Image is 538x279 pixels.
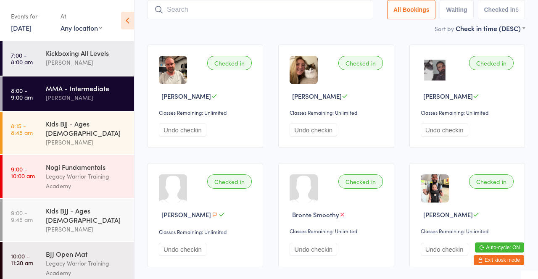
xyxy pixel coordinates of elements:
div: Legacy Warrior Training Academy [46,171,127,191]
a: [DATE] [11,23,32,32]
div: Kickboxing All Levels [46,48,127,58]
div: Checked in [469,174,514,189]
button: Undo checkin [421,124,468,137]
button: Exit kiosk mode [474,255,524,265]
div: [PERSON_NAME] [46,58,127,67]
a: 9:00 -9:45 amKids BJJ - Ages [DEMOGRAPHIC_DATA][PERSON_NAME] [3,199,134,241]
label: Sort by [435,24,454,33]
div: [PERSON_NAME] [46,137,127,147]
button: Undo checkin [290,243,337,256]
div: 6 [515,6,519,13]
time: 10:00 - 11:30 am [11,253,33,266]
time: 9:00 - 10:00 am [11,166,35,179]
div: Classes Remaining: Unlimited [290,227,385,234]
div: Classes Remaining: Unlimited [421,227,516,234]
div: Classes Remaining: Unlimited [159,228,254,235]
img: image1753665209.png [421,174,449,203]
div: Checked in [338,56,383,70]
span: [PERSON_NAME] [423,210,473,219]
time: 8:00 - 9:00 am [11,87,33,100]
div: [PERSON_NAME] [46,224,127,234]
div: Nogi Fundamentals [46,162,127,171]
div: Events for [11,9,52,23]
button: Undo checkin [290,124,337,137]
div: Classes Remaining: Unlimited [290,109,385,116]
time: 7:00 - 8:00 am [11,52,33,65]
img: image1755076141.png [159,56,187,84]
span: [PERSON_NAME] [292,92,342,100]
div: Any location [61,23,102,32]
div: Check in time (DESC) [456,24,525,33]
div: Legacy Warrior Training Academy [46,258,127,278]
span: [PERSON_NAME] [423,92,473,100]
div: Checked in [338,174,383,189]
button: Undo checkin [159,124,206,137]
div: Kids Bjj - Ages [DEMOGRAPHIC_DATA] [46,119,127,137]
span: Bronte Smoothy [292,210,339,219]
a: 8:15 -8:45 amKids Bjj - Ages [DEMOGRAPHIC_DATA][PERSON_NAME] [3,112,134,154]
div: Checked in [207,56,252,70]
a: 7:00 -8:00 amKickboxing All Levels[PERSON_NAME] [3,41,134,76]
div: MMA - Intermediate [46,84,127,93]
div: Checked in [207,174,252,189]
div: Classes Remaining: Unlimited [421,109,516,116]
span: [PERSON_NAME] [161,92,211,100]
button: Undo checkin [421,243,468,256]
button: Auto-cycle: ON [475,242,524,253]
div: Classes Remaining: Unlimited [159,109,254,116]
div: At [61,9,102,23]
div: BJJ Open Mat [46,249,127,258]
a: 8:00 -9:00 amMMA - Intermediate[PERSON_NAME] [3,76,134,111]
span: [PERSON_NAME] [161,210,211,219]
time: 8:15 - 8:45 am [11,122,33,136]
div: Kids BJJ - Ages [DEMOGRAPHIC_DATA] [46,206,127,224]
time: 9:00 - 9:45 am [11,209,33,223]
img: image1691556926.png [421,56,449,84]
button: Undo checkin [159,243,206,256]
a: 9:00 -10:00 amNogi FundamentalsLegacy Warrior Training Academy [3,155,134,198]
img: image1691558552.png [290,56,318,84]
div: [PERSON_NAME] [46,93,127,103]
div: Checked in [469,56,514,70]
